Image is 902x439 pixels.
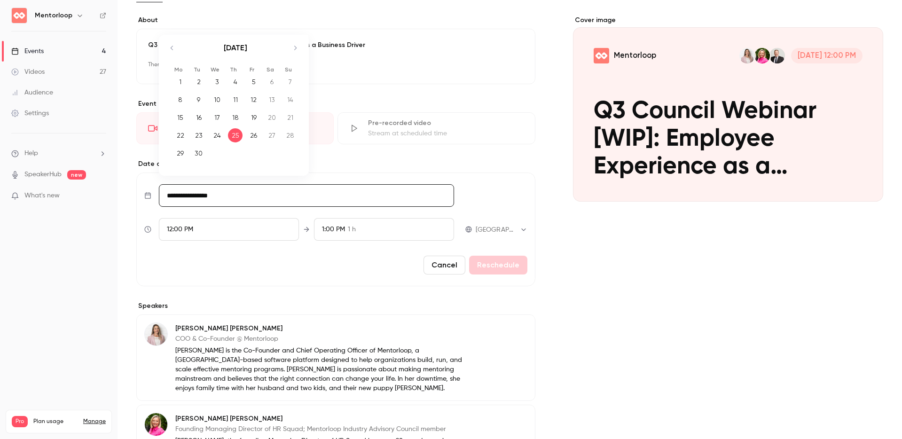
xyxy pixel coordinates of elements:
[173,75,188,89] div: 1
[191,110,206,125] div: 16
[226,73,244,91] td: Thursday, September 4, 2025
[136,99,535,109] p: Event type
[191,128,206,142] div: 23
[244,91,263,109] td: Friday, September 12, 2025
[136,301,535,311] label: Speakers
[173,93,188,107] div: 8
[208,73,226,91] td: Wednesday, September 3, 2025
[159,184,454,207] input: Tue, Feb 17, 2026
[171,144,189,162] td: Monday, September 29, 2025
[210,128,224,142] div: 24
[24,170,62,180] a: SpeakerHub
[191,75,206,89] div: 2
[281,91,299,109] td: Sunday, September 14, 2025
[226,126,244,144] td: Selected. Thursday, September 25, 2025
[244,126,263,144] td: Friday, September 26, 2025
[265,75,279,89] div: 6
[136,314,535,401] div: Heidi Holmes[PERSON_NAME] [PERSON_NAME]COO & Co-Founder @ Mentorloop[PERSON_NAME] is the Co-Found...
[67,170,86,180] span: new
[189,144,208,162] td: Tuesday, September 30, 2025
[210,93,224,107] div: 10
[24,149,38,158] span: Help
[226,109,244,126] td: Thursday, September 18, 2025
[189,91,208,109] td: Tuesday, September 9, 2025
[189,73,208,91] td: Tuesday, September 2, 2025
[12,416,28,427] span: Pro
[263,91,281,109] td: Saturday, September 13, 2025
[145,323,167,345] img: Heidi Holmes
[11,47,44,56] div: Events
[267,66,274,73] small: Sa
[228,110,243,125] div: 18
[265,93,279,107] div: 13
[11,149,106,158] li: help-dropdown-opener
[228,93,243,107] div: 11
[175,414,474,423] p: [PERSON_NAME] [PERSON_NAME]
[171,73,189,91] td: Monday, September 1, 2025
[11,88,53,97] div: Audience
[194,66,200,73] small: Tu
[173,146,188,160] div: 29
[159,218,299,241] div: From
[171,91,189,109] td: Monday, September 8, 2025
[226,91,244,109] td: Thursday, September 11, 2025
[35,11,72,20] h6: Mentorloop
[265,128,279,142] div: 27
[281,126,299,144] td: Sunday, September 28, 2025
[573,16,883,202] section: Cover image
[208,126,226,144] td: Wednesday, September 24, 2025
[33,418,78,425] span: Plan usage
[171,109,189,126] td: Monday, September 15, 2025
[11,67,45,77] div: Videos
[208,109,226,126] td: Wednesday, September 17, 2025
[136,159,535,169] label: Date and time
[175,346,474,393] p: [PERSON_NAME] is the Co-Founder and Chief Operating Officer of Mentorloop, a [GEOGRAPHIC_DATA]-ba...
[424,256,465,274] button: Cancel
[83,418,106,425] a: Manage
[246,75,261,89] div: 5
[167,226,193,233] span: 12:00 PM
[189,109,208,126] td: Tuesday, September 16, 2025
[175,334,474,344] p: COO & Co-Founder @ Mentorloop
[228,75,243,89] div: 4
[281,73,299,91] td: Sunday, September 7, 2025
[322,226,345,233] span: 1:00 PM
[210,75,224,89] div: 3
[224,43,247,52] strong: [DATE]
[368,118,523,128] div: Pre-recorded video
[191,146,206,160] div: 30
[159,35,308,172] div: Calendar
[148,57,524,72] p: There's no description yet
[189,126,208,144] td: Tuesday, September 23, 2025
[175,324,474,333] p: [PERSON_NAME] [PERSON_NAME]
[263,73,281,91] td: Saturday, September 6, 2025
[244,73,263,91] td: Friday, September 5, 2025
[348,225,356,235] span: 1 h
[208,91,226,109] td: Wednesday, September 10, 2025
[230,66,237,73] small: Th
[573,16,883,25] label: Cover image
[265,110,279,125] div: 20
[283,93,298,107] div: 14
[263,126,281,144] td: Saturday, September 27, 2025
[136,16,535,25] label: About
[210,110,224,125] div: 17
[283,75,298,89] div: 7
[11,109,49,118] div: Settings
[250,66,254,73] small: Fr
[173,128,188,142] div: 22
[174,66,183,73] small: Mo
[148,40,524,50] p: Q3 Council Webinar [WIP]: Employee Experience as a Business Driver
[281,109,299,126] td: Sunday, September 21, 2025
[171,126,189,144] td: Monday, September 22, 2025
[314,218,454,241] div: To
[228,128,243,142] div: 25
[12,8,27,23] img: Mentorloop
[368,129,523,138] div: Stream at scheduled time
[244,109,263,126] td: Friday, September 19, 2025
[191,93,206,107] div: 9
[175,424,474,434] p: Founding Managing Director of HR Squad; Mentorloop Industry Advisory Council member
[476,225,527,235] div: [GEOGRAPHIC_DATA]/[GEOGRAPHIC_DATA]
[283,128,298,142] div: 28
[285,66,292,73] small: Su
